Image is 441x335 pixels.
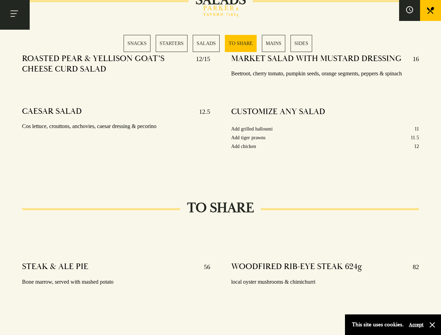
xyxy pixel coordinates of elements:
h2: TO SHARE [180,200,261,216]
p: 82 [406,261,419,273]
h4: STEAK & ALE PIE [22,261,88,273]
button: Accept [409,321,424,328]
p: Add grilled halloumi [231,125,273,133]
p: Add tiger prawns [231,133,265,142]
p: 56 [197,261,210,273]
p: 12 [414,142,419,151]
h4: CAESAR SALAD [22,106,82,117]
a: 5 / 6 [262,35,285,52]
p: 11 [414,125,419,133]
a: 4 / 6 [225,35,257,52]
a: 1 / 6 [124,35,150,52]
a: 2 / 6 [156,35,188,52]
p: Bone marrow, served with mashed potato [22,277,210,287]
p: This site uses cookies. [352,320,404,330]
p: Add chicken [231,142,256,151]
p: 12.5 [192,106,210,117]
h4: WOODFIRED RIB-EYE STEAK 624g [231,261,362,273]
p: 11.5 [411,133,419,142]
h4: CUSTOMIZE ANY SALAD [231,106,325,117]
p: Beetroot, cherry tomato, pumpkin seeds, orange segments, peppers & spinach [231,69,419,79]
a: 3 / 6 [193,35,220,52]
button: Close and accept [429,321,436,328]
p: local oyster mushrooms & chimichurri [231,277,419,287]
a: 6 / 6 [291,35,312,52]
p: Cos lettuce, crouttons, anchovies, caesar dressing & pecorino [22,121,210,132]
